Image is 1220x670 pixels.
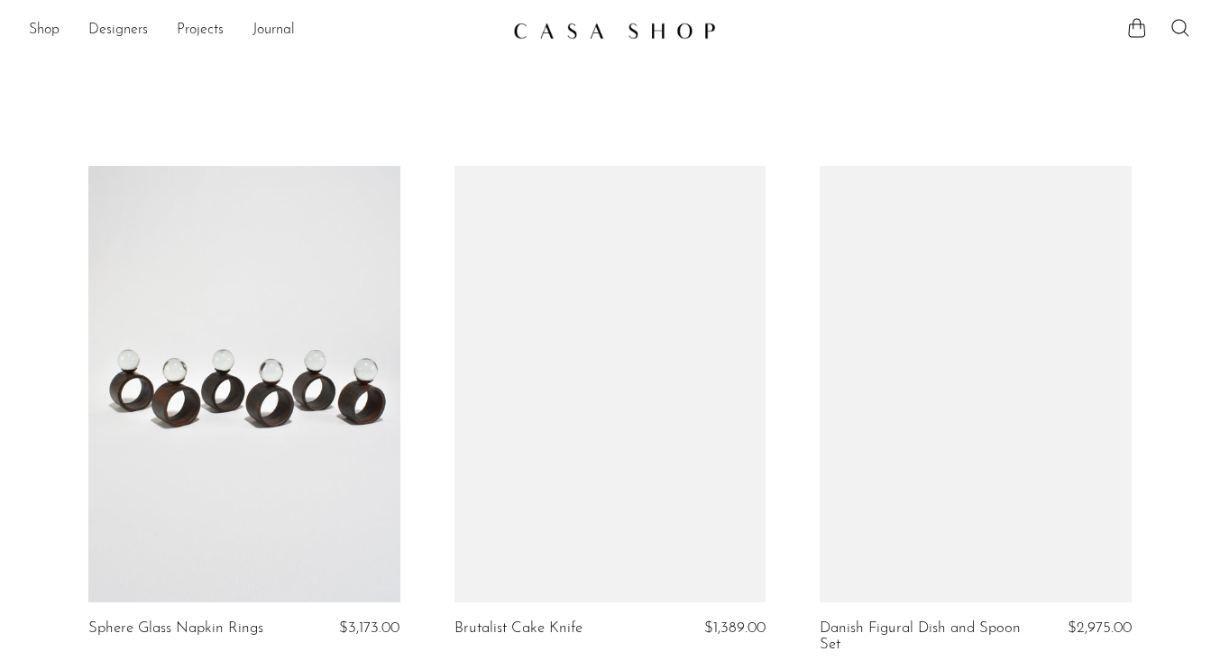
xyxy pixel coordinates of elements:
a: Sphere Glass Napkin Rings [88,620,263,637]
a: Projects [177,19,224,42]
a: Danish Figural Dish and Spoon Set [820,620,1027,654]
span: $2,975.00 [1068,620,1132,636]
a: Journal [252,19,295,42]
a: Shop [29,19,60,42]
span: $1,389.00 [704,620,766,636]
nav: Desktop navigation [29,15,499,46]
ul: NEW HEADER MENU [29,15,499,46]
a: Brutalist Cake Knife [454,620,582,637]
a: Designers [88,19,148,42]
span: $3,173.00 [339,620,399,636]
